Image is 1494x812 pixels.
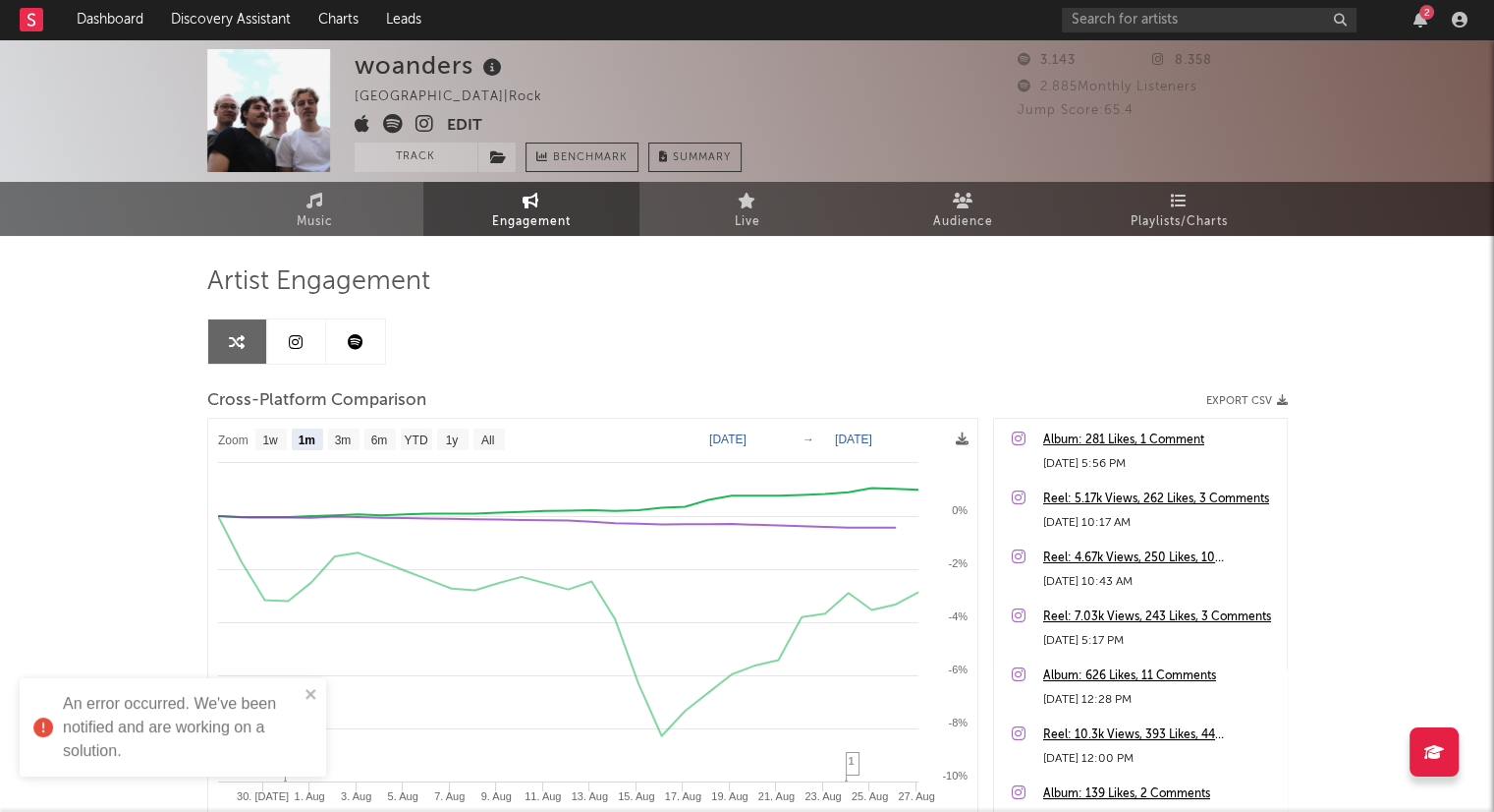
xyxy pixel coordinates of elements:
[262,434,278,447] text: 1w
[802,433,814,446] text: →
[387,790,417,802] text: 5. Aug
[664,790,700,802] text: 17. Aug
[1043,547,1277,570] a: Reel: 4.67k Views, 250 Likes, 10 Comments
[948,557,968,569] text: -2%
[525,790,561,802] text: 11. Aug
[480,790,511,802] text: 9. Aug
[1072,182,1288,236] a: Playlists/Charts
[1043,783,1277,806] a: Album: 139 Likes, 2 Comments
[1206,395,1288,407] button: Export CSV
[735,210,760,234] span: Live
[341,790,371,802] text: 3. Aug
[1043,665,1277,688] a: Album: 626 Likes, 11 Comments
[618,790,654,802] text: 15. Aug
[639,182,856,236] a: Live
[849,755,855,767] span: 1
[571,790,607,802] text: 13. Aug
[480,434,493,447] text: All
[1413,12,1427,28] button: 2
[709,433,747,446] text: [DATE]
[404,434,427,447] text: YTD
[1043,629,1277,653] div: [DATE] 5:17 PM
[711,790,747,802] text: 19. Aug
[355,86,565,109] div: [GEOGRAPHIC_DATA] | Rock
[851,790,887,802] text: 25. Aug
[526,143,638,172] a: Benchmark
[1043,747,1277,771] div: [DATE] 12:00 PM
[445,434,458,447] text: 1y
[948,717,968,728] text: -8%
[933,210,993,234] span: Audience
[1043,724,1277,747] a: Reel: 10.3k Views, 393 Likes, 44 Comments
[1131,210,1228,234] span: Playlists/Charts
[355,49,507,82] div: woanders
[1152,54,1212,67] span: 8.358
[804,790,841,802] text: 23. Aug
[237,790,289,802] text: 30. [DATE]
[218,434,249,447] text: Zoom
[948,610,968,622] text: -4%
[1043,452,1277,476] div: [DATE] 5:56 PM
[1018,54,1076,67] span: 3.143
[1043,511,1277,535] div: [DATE] 10:17 AM
[673,152,731,163] span: Summary
[835,433,872,446] text: [DATE]
[1043,570,1277,594] div: [DATE] 10:43 AM
[447,114,482,139] button: Edit
[648,143,742,172] button: Summary
[207,270,430,294] span: Artist Engagement
[304,686,318,705] button: close
[1043,488,1277,511] a: Reel: 5.17k Views, 262 Likes, 3 Comments
[942,770,968,782] text: -10%
[856,182,1072,236] a: Audience
[370,434,387,447] text: 6m
[434,790,465,802] text: 7. Aug
[1419,5,1434,20] div: 2
[355,143,477,172] button: Track
[952,504,968,516] text: 0%
[294,790,324,802] text: 1. Aug
[1043,429,1277,452] a: Album: 281 Likes, 1 Comment
[553,146,628,170] span: Benchmark
[898,790,934,802] text: 27. Aug
[757,790,794,802] text: 21. Aug
[1018,104,1134,117] span: Jump Score: 65.4
[1043,606,1277,629] a: Reel: 7.03k Views, 243 Likes, 3 Comments
[948,664,968,675] text: -6%
[1062,8,1356,32] input: Search for artists
[298,434,314,447] text: 1m
[207,182,423,236] a: Music
[63,692,299,763] div: An error occurred. We've been notified and are working on a solution.
[297,210,333,234] span: Music
[207,389,426,413] span: Cross-Platform Comparison
[423,182,639,236] a: Engagement
[1043,688,1277,712] div: [DATE] 12:28 PM
[334,434,351,447] text: 3m
[1018,81,1197,93] span: 2.885 Monthly Listeners
[492,210,571,234] span: Engagement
